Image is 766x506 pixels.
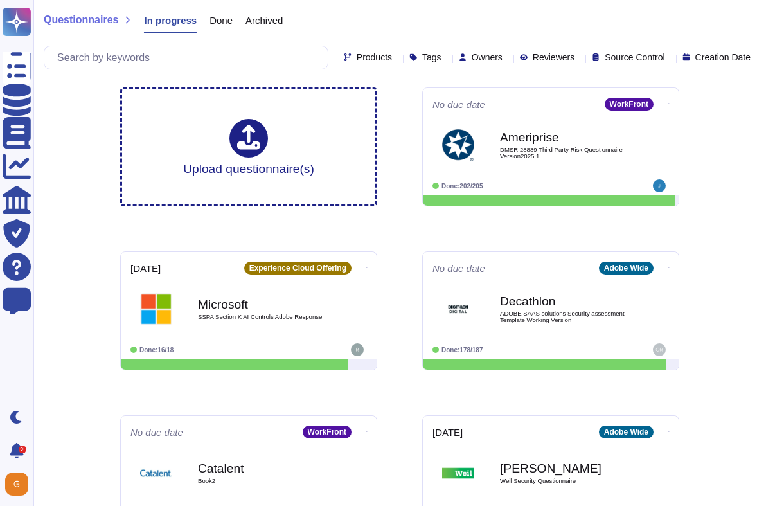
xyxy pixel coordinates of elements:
[139,347,174,354] span: Done: 16/18
[472,53,503,62] span: Owners
[442,457,474,489] img: Logo
[303,426,352,438] div: WorkFront
[432,264,485,273] span: No due date
[653,343,666,356] img: user
[500,462,628,474] b: [PERSON_NAME]
[695,53,751,62] span: Creation Date
[500,478,628,484] span: Weil Security Questionnaire
[19,446,26,453] div: 9+
[198,478,326,484] span: Book2
[183,119,314,175] div: Upload questionnaire(s)
[442,293,474,325] img: Logo
[432,100,485,109] span: No due date
[653,179,666,192] img: user
[500,147,628,159] span: DMSR 28889 Third Party Risk Questionnaire Version2025.1
[441,347,483,354] span: Done: 178/187
[198,314,326,320] span: SSPA Section K AI Controls Adobe Response
[244,262,352,275] div: Experience Cloud Offering
[442,129,474,161] img: Logo
[130,264,161,273] span: [DATE]
[130,428,183,437] span: No due date
[500,311,628,323] span: ADOBE SAAS solutions Security assessment Template Working Version
[500,131,628,143] b: Ameriprise
[144,15,197,25] span: In progress
[245,15,283,25] span: Archived
[441,183,483,190] span: Done: 202/205
[140,457,172,489] img: Logo
[422,53,441,62] span: Tags
[44,15,118,25] span: Questionnaires
[140,293,172,325] img: Logo
[5,473,28,496] img: user
[357,53,392,62] span: Products
[51,46,328,69] input: Search by keywords
[599,426,654,438] div: Adobe Wide
[198,298,326,311] b: Microsoft
[3,470,37,498] button: user
[599,262,654,275] div: Adobe Wide
[432,428,463,437] span: [DATE]
[351,343,364,356] img: user
[198,462,326,474] b: Catalent
[605,98,654,111] div: WorkFront
[605,53,664,62] span: Source Control
[209,15,233,25] span: Done
[533,53,574,62] span: Reviewers
[500,295,628,307] b: Decathlon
